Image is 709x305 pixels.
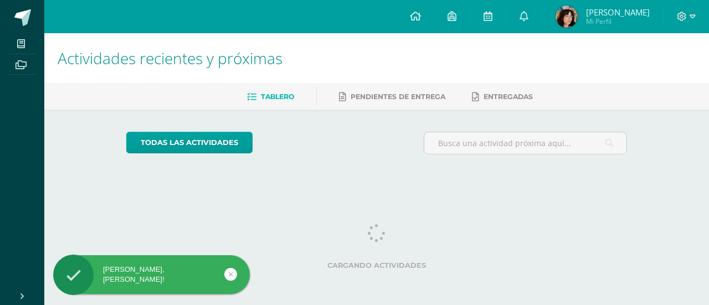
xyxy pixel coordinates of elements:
[261,92,294,101] span: Tablero
[586,7,650,18] span: [PERSON_NAME]
[586,17,650,26] span: Mi Perfil
[126,261,628,270] label: Cargando actividades
[472,88,533,106] a: Entregadas
[339,88,445,106] a: Pendientes de entrega
[484,92,533,101] span: Entregadas
[53,265,250,285] div: [PERSON_NAME], [PERSON_NAME]!
[247,88,294,106] a: Tablero
[126,132,253,153] a: todas las Actividades
[58,48,282,69] span: Actividades recientes y próximas
[556,6,578,28] img: b6ef4143df946817bdea5984daee0ff1.png
[424,132,627,154] input: Busca una actividad próxima aquí...
[351,92,445,101] span: Pendientes de entrega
